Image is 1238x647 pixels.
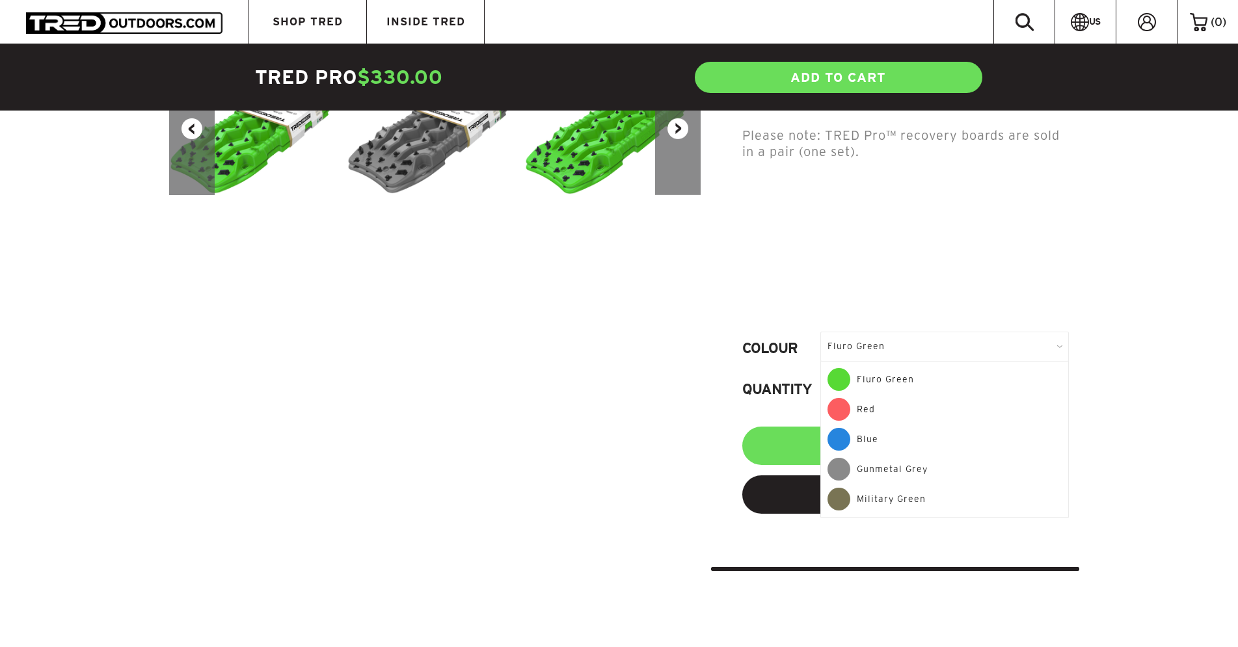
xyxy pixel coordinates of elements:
[828,488,1062,510] div: Military Green
[742,128,1060,159] span: Please note: TRED Pro™ recovery boards are sold in a pair (one set).
[1215,16,1222,28] span: 0
[828,458,1062,488] div: Gunmetal Grey
[273,16,343,27] span: SHOP TRED
[386,16,465,27] span: INSIDE TRED
[820,332,1069,361] div: Fluro Green
[524,62,701,195] img: TRED_Pro_ISO_GREEN_x2_40eeb962-f01a-4fbf-a891-2107ed5b4955_300x.png
[828,368,1062,398] div: Fluro Green
[742,382,820,401] label: Quantity
[346,62,524,194] img: TRED_Pro_ISO-Grey_300x.png
[742,341,820,360] label: Colour
[742,475,1069,514] a: Compare Models
[693,60,984,94] a: ADD TO CART
[828,428,1062,458] div: Blue
[655,62,701,195] button: Next
[828,398,1062,428] div: Red
[1190,12,1207,31] img: cart-icon
[169,62,215,195] button: Previous
[1211,16,1226,28] span: ( )
[255,64,619,90] h4: TRED Pro
[742,427,1069,465] input: Add to Cart
[26,12,222,34] img: TRED Outdoors America
[168,62,346,194] img: TRED_Pro_ISO-Green_300x.png
[357,66,443,88] span: $330.00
